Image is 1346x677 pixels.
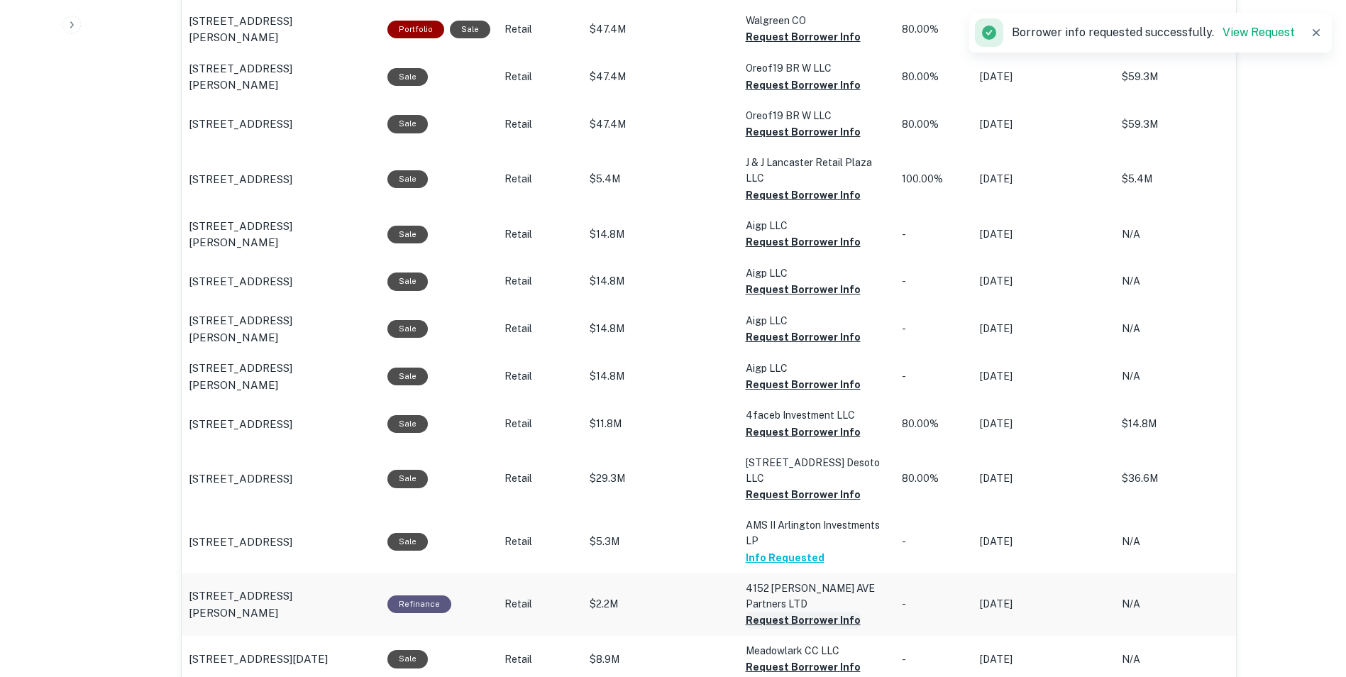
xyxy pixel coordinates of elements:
div: Sale [387,650,428,668]
p: AMS II Arlington Investments LP [746,517,888,549]
p: Retail [504,369,575,384]
p: $14.8M [590,321,732,336]
p: [DATE] [980,117,1108,132]
a: [STREET_ADDRESS] [189,273,373,290]
p: $36.6M [1122,471,1235,486]
p: - [902,321,966,336]
div: Sale [387,115,428,133]
p: Retail [504,117,575,132]
p: Retail [504,652,575,667]
a: [STREET_ADDRESS][PERSON_NAME] [189,588,373,621]
p: Meadowlark CC LLC [746,643,888,659]
button: Request Borrower Info [746,77,861,94]
p: [STREET_ADDRESS] [189,116,292,133]
a: [STREET_ADDRESS] [189,470,373,488]
button: Request Borrower Info [746,612,861,629]
p: $47.4M [590,70,732,84]
div: Sale [387,273,428,290]
p: - [902,274,966,289]
a: [STREET_ADDRESS][PERSON_NAME] [189,360,373,393]
p: Retail [504,172,575,187]
p: - [902,597,966,612]
button: Request Borrower Info [746,187,861,204]
p: [DATE] [980,652,1108,667]
p: Retail [504,227,575,242]
p: 80.00% [902,117,966,132]
a: [STREET_ADDRESS] [189,171,373,188]
p: $8.9M [590,652,732,667]
p: [DATE] [980,321,1108,336]
p: 80.00% [902,417,966,431]
div: Sale [387,226,428,243]
p: 4152 [PERSON_NAME] AVE Partners LTD [746,580,888,612]
p: [STREET_ADDRESS] [189,273,292,290]
button: Request Borrower Info [746,28,861,45]
div: Sale [387,68,428,86]
p: Aigp LLC [746,360,888,376]
p: [STREET_ADDRESS] Desoto LLC [746,455,888,486]
p: Retail [504,417,575,431]
p: [DATE] [980,227,1108,242]
div: Sale [387,470,428,488]
p: [STREET_ADDRESS][DATE] [189,651,328,668]
p: $5.4M [1122,172,1235,187]
p: 100.00% [902,172,966,187]
p: [DATE] [980,70,1108,84]
p: Borrower info requested successfully. [1012,24,1295,41]
p: $5.4M [590,172,732,187]
p: Oreof19 BR W LLC [746,60,888,76]
p: N/A [1122,369,1235,384]
div: Sale [387,368,428,385]
p: - [902,369,966,384]
p: [DATE] [980,369,1108,384]
p: 80.00% [902,471,966,486]
a: [STREET_ADDRESS][PERSON_NAME] [189,312,373,346]
p: Walgreen CO [746,13,888,28]
button: Request Borrower Info [746,123,861,141]
p: $59.3M [1122,117,1235,132]
p: [DATE] [980,274,1108,289]
div: Sale [387,320,428,338]
button: Info Requested [746,549,824,566]
p: N/A [1122,274,1235,289]
p: J & J Lancaster Retail Plaza LLC [746,155,888,186]
p: [DATE] [980,471,1108,486]
a: View Request [1223,26,1295,39]
p: 80.00% [902,22,966,37]
p: [DATE] [980,172,1108,187]
p: Retail [504,534,575,549]
div: Sale [387,415,428,433]
p: N/A [1122,534,1235,549]
p: - [902,652,966,667]
iframe: Chat Widget [1275,563,1346,632]
button: Request Borrower Info [746,281,861,298]
p: Oreof19 BR W LLC [746,108,888,123]
button: Request Borrower Info [746,486,861,503]
p: [STREET_ADDRESS] [189,534,292,551]
p: $29.3M [590,471,732,486]
p: $47.4M [590,117,732,132]
button: Request Borrower Info [746,329,861,346]
a: [STREET_ADDRESS][PERSON_NAME] [189,13,373,46]
a: [STREET_ADDRESS] [189,116,373,133]
div: Sale [387,533,428,551]
p: Retail [504,274,575,289]
button: Request Borrower Info [746,376,861,393]
p: Retail [504,70,575,84]
p: [DATE] [980,597,1108,612]
p: - [902,227,966,242]
p: N/A [1122,321,1235,336]
div: Sale [387,170,428,188]
p: $47.4M [590,22,732,37]
a: [STREET_ADDRESS] [189,416,373,433]
a: [STREET_ADDRESS][PERSON_NAME] [189,60,373,94]
p: [DATE] [980,417,1108,431]
p: $59.3M [1122,70,1235,84]
p: $14.8M [1122,417,1235,431]
div: This is a portfolio loan with 2 properties [387,21,444,38]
